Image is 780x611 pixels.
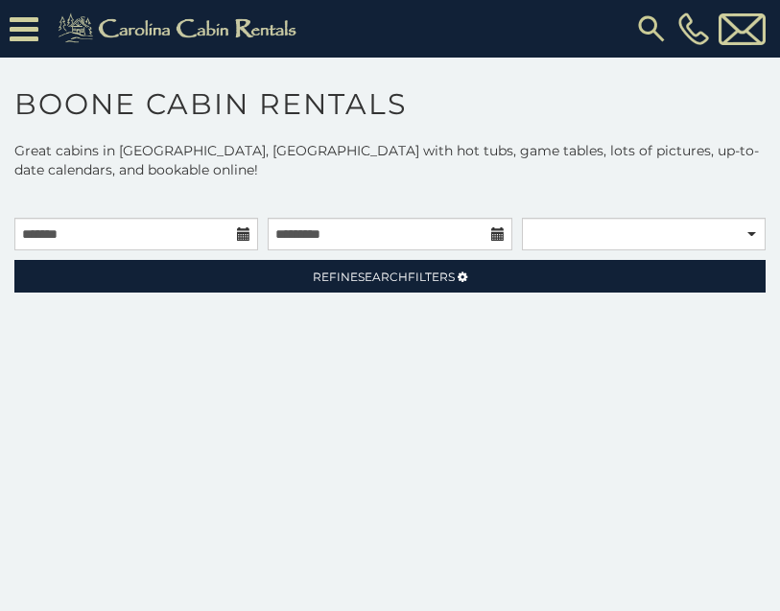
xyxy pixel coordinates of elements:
[634,12,669,46] img: search-regular.svg
[14,260,766,293] a: RefineSearchFilters
[358,270,408,284] span: Search
[674,12,714,45] a: [PHONE_NUMBER]
[48,10,313,48] img: Khaki-logo.png
[313,270,455,284] span: Refine Filters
